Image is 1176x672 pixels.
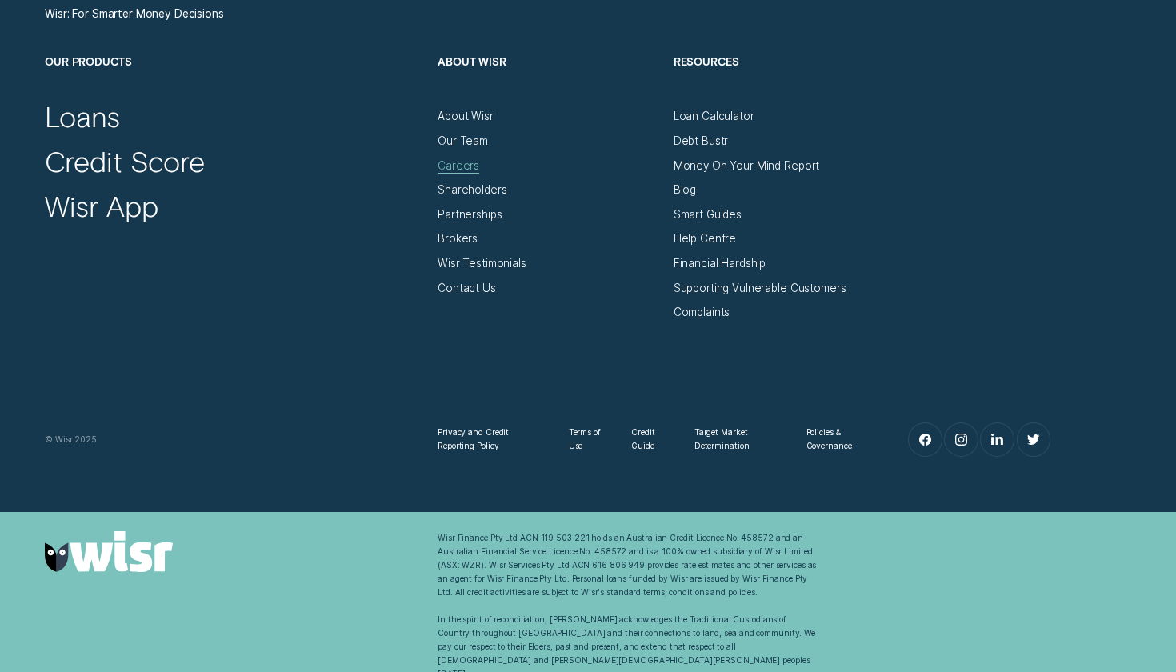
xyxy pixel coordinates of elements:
[438,208,502,222] a: Partnerships
[631,426,670,453] a: Credit Guide
[438,426,544,453] a: Privacy and Credit Reporting Policy
[438,183,506,197] a: Shareholders
[674,183,696,197] a: Blog
[438,257,526,270] a: Wisr Testimonials
[674,232,737,246] a: Help Centre
[674,159,820,173] a: Money On Your Mind Report
[45,188,158,223] a: Wisr App
[806,426,871,453] a: Policies & Governance
[945,423,978,456] a: Instagram
[45,531,173,572] img: Wisr
[981,423,1014,456] a: LinkedIn
[909,423,942,456] a: Facebook
[45,143,205,178] a: Credit Score
[45,98,120,134] a: Loans
[45,7,224,21] a: Wisr: For Smarter Money Decisions
[674,110,754,123] a: Loan Calculator
[674,54,896,110] h2: Resources
[674,257,766,270] a: Financial Hardship
[569,426,607,453] a: Terms of Use
[674,134,729,148] a: Debt Bustr
[694,426,782,453] a: Target Market Determination
[438,110,494,123] a: About Wisr
[38,433,431,446] div: © Wisr 2025
[674,282,846,295] a: Supporting Vulnerable Customers
[674,208,742,222] a: Smart Guides
[674,306,730,319] a: Complaints
[438,159,479,173] a: Careers
[45,54,424,110] h2: Our Products
[438,232,478,246] a: Brokers
[438,54,660,110] h2: About Wisr
[438,282,496,295] a: Contact Us
[1018,423,1050,456] a: Twitter
[438,134,488,148] a: Our Team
